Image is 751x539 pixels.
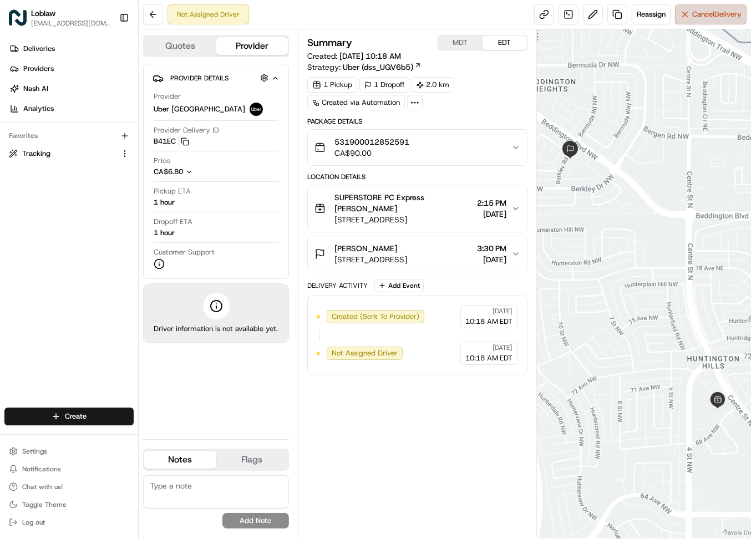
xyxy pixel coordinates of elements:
[216,451,288,469] button: Flags
[307,77,357,93] div: 1 Pickup
[334,192,473,214] span: SUPERSTORE PC Express [PERSON_NAME]
[154,197,175,207] div: 1 hour
[9,149,116,159] a: Tracking
[493,343,513,352] span: [DATE]
[4,444,134,459] button: Settings
[144,37,216,55] button: Quotes
[307,95,405,110] a: Created via Automation
[339,51,401,61] span: [DATE] 10:18 AM
[307,50,401,62] span: Created:
[307,172,527,181] div: Location Details
[23,64,54,74] span: Providers
[154,167,183,176] span: CA$6.80
[23,104,54,114] span: Analytics
[465,317,513,327] span: 10:18 AM EDT
[307,62,422,73] div: Strategy:
[154,247,215,257] span: Customer Support
[308,130,527,165] button: 531900012852591CA$90.00
[4,479,134,495] button: Chat with us!
[477,243,507,254] span: 3:30 PM
[154,167,251,177] button: CA$6.80
[477,254,507,265] span: [DATE]
[477,197,507,209] span: 2:15 PM
[477,209,507,220] span: [DATE]
[216,37,288,55] button: Provider
[4,100,138,118] a: Analytics
[22,500,67,509] span: Toggle Theme
[632,4,671,24] button: Reassign
[465,353,513,363] span: 10:18 AM EDT
[4,497,134,512] button: Toggle Theme
[4,461,134,477] button: Notifications
[307,117,527,126] div: Package Details
[154,156,170,166] span: Price
[4,145,134,162] button: Tracking
[308,185,527,232] button: SUPERSTORE PC Express [PERSON_NAME][STREET_ADDRESS]2:15 PM[DATE]
[23,84,48,94] span: Nash AI
[22,447,47,456] span: Settings
[154,104,245,114] span: Uber [GEOGRAPHIC_DATA]
[154,186,191,196] span: Pickup ETA
[334,148,409,159] span: CA$90.00
[78,79,134,88] a: Powered byPylon
[692,9,742,19] span: Cancel Delivery
[412,77,454,93] div: 2.0 km
[332,312,419,322] span: Created (Sent To Provider)
[22,482,63,491] span: Chat with us!
[65,411,87,421] span: Create
[307,281,368,290] div: Delivery Activity
[343,62,422,73] a: Uber (dss_UQV6b5)
[637,9,666,19] span: Reassign
[438,35,483,50] button: MDT
[4,127,134,145] div: Favorites
[4,4,115,31] button: LoblawLoblaw[EMAIL_ADDRESS][DOMAIN_NAME]
[4,80,138,98] a: Nash AI
[154,228,175,238] div: 1 hour
[154,125,219,135] span: Provider Delivery ID
[154,324,278,334] span: Driver information is not available yet.
[31,19,110,28] button: [EMAIL_ADDRESS][DOMAIN_NAME]
[4,408,134,425] button: Create
[154,136,189,146] button: B41EC
[343,62,413,73] span: Uber (dss_UQV6b5)
[110,79,134,88] span: Pylon
[22,518,45,527] span: Log out
[154,217,192,227] span: Dropoff ETA
[144,451,216,469] button: Notes
[4,60,138,78] a: Providers
[154,91,181,101] span: Provider
[493,307,513,316] span: [DATE]
[334,214,473,225] span: [STREET_ADDRESS]
[9,9,27,27] img: Loblaw
[31,8,55,19] button: Loblaw
[170,74,229,83] span: Provider Details
[483,35,527,50] button: EDT
[334,254,407,265] span: [STREET_ADDRESS]
[4,515,134,530] button: Log out
[22,149,50,159] span: Tracking
[23,44,55,54] span: Deliveries
[334,136,409,148] span: 531900012852591
[307,38,352,48] h3: Summary
[22,465,61,474] span: Notifications
[4,40,138,58] a: Deliveries
[153,69,280,87] button: Provider Details
[374,279,424,292] button: Add Event
[675,4,747,24] button: CancelDelivery
[250,103,263,116] img: uber-new-logo.jpeg
[334,243,397,254] span: [PERSON_NAME]
[332,348,398,358] span: Not Assigned Driver
[308,236,527,272] button: [PERSON_NAME][STREET_ADDRESS]3:30 PM[DATE]
[359,77,409,93] div: 1 Dropoff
